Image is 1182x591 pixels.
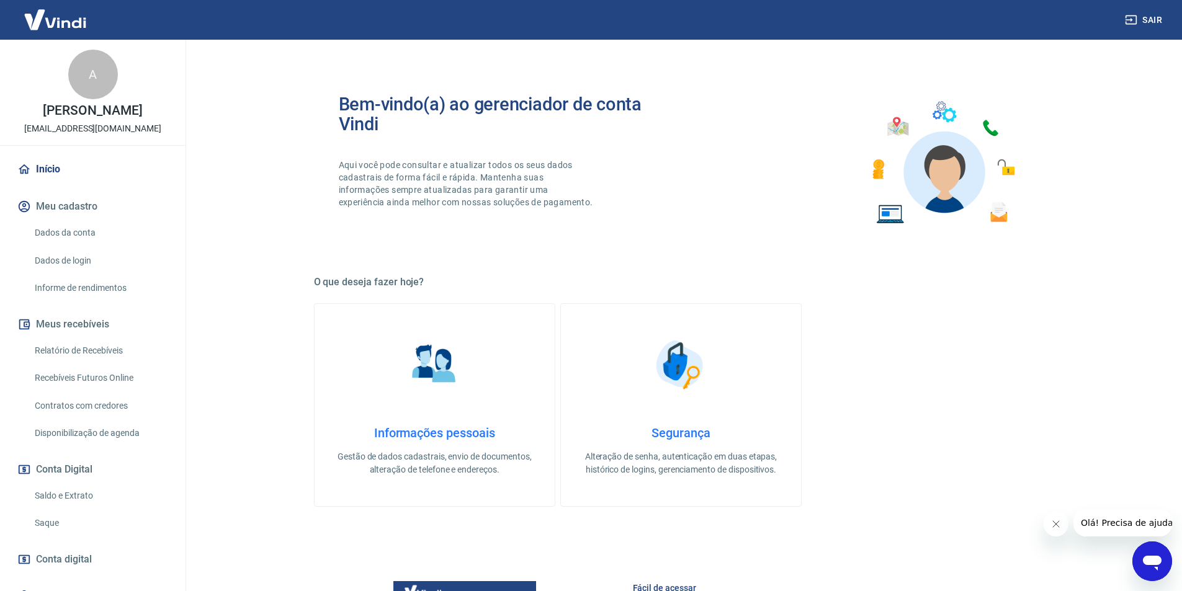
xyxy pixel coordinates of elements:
p: [EMAIL_ADDRESS][DOMAIN_NAME] [24,122,161,135]
a: Recebíveis Futuros Online [30,365,171,391]
h5: O que deseja fazer hoje? [314,276,1049,288]
iframe: Mensagem da empresa [1073,509,1172,536]
p: [PERSON_NAME] [43,104,142,117]
a: Contratos com credores [30,393,171,419]
p: Gestão de dados cadastrais, envio de documentos, alteração de telefone e endereços. [334,450,535,476]
a: Informações pessoaisInformações pessoaisGestão de dados cadastrais, envio de documentos, alteraçã... [314,303,555,507]
a: Relatório de Recebíveis [30,338,171,363]
p: Aqui você pode consultar e atualizar todos os seus dados cadastrais de forma fácil e rápida. Mant... [339,159,596,208]
span: Conta digital [36,551,92,568]
a: Conta digital [15,546,171,573]
button: Meu cadastro [15,193,171,220]
button: Conta Digital [15,456,171,483]
img: Segurança [650,334,712,396]
img: Informações pessoais [403,334,465,396]
button: Sair [1122,9,1167,32]
h4: Informações pessoais [334,425,535,440]
a: SegurançaSegurançaAlteração de senha, autenticação em duas etapas, histórico de logins, gerenciam... [560,303,802,507]
h4: Segurança [581,425,781,440]
button: Meus recebíveis [15,311,171,338]
a: Dados da conta [30,220,171,246]
a: Início [15,156,171,183]
a: Saldo e Extrato [30,483,171,509]
span: Olá! Precisa de ajuda? [7,9,104,19]
iframe: Fechar mensagem [1044,512,1068,536]
a: Informe de rendimentos [30,275,171,301]
img: Vindi [15,1,96,38]
p: Alteração de senha, autenticação em duas etapas, histórico de logins, gerenciamento de dispositivos. [581,450,781,476]
div: A [68,50,118,99]
a: Dados de login [30,248,171,273]
h2: Bem-vindo(a) ao gerenciador de conta Vindi [339,94,681,134]
iframe: Botão para abrir a janela de mensagens [1132,541,1172,581]
img: Imagem de um avatar masculino com diversos icones exemplificando as funcionalidades do gerenciado... [861,94,1024,231]
a: Disponibilização de agenda [30,420,171,446]
a: Saque [30,510,171,536]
